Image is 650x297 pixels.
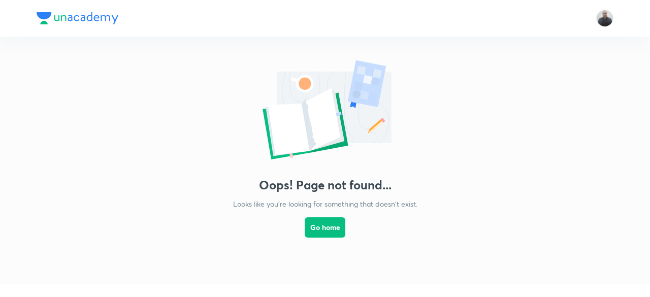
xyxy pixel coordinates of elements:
button: Go home [305,217,345,238]
p: Looks like you're looking for something that doesn't exist. [233,199,417,209]
img: error [223,57,427,166]
img: Company Logo [37,12,118,24]
a: Go home [305,209,345,264]
h3: Oops! Page not found... [259,178,392,192]
img: Mukesh Sharma [596,10,613,27]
